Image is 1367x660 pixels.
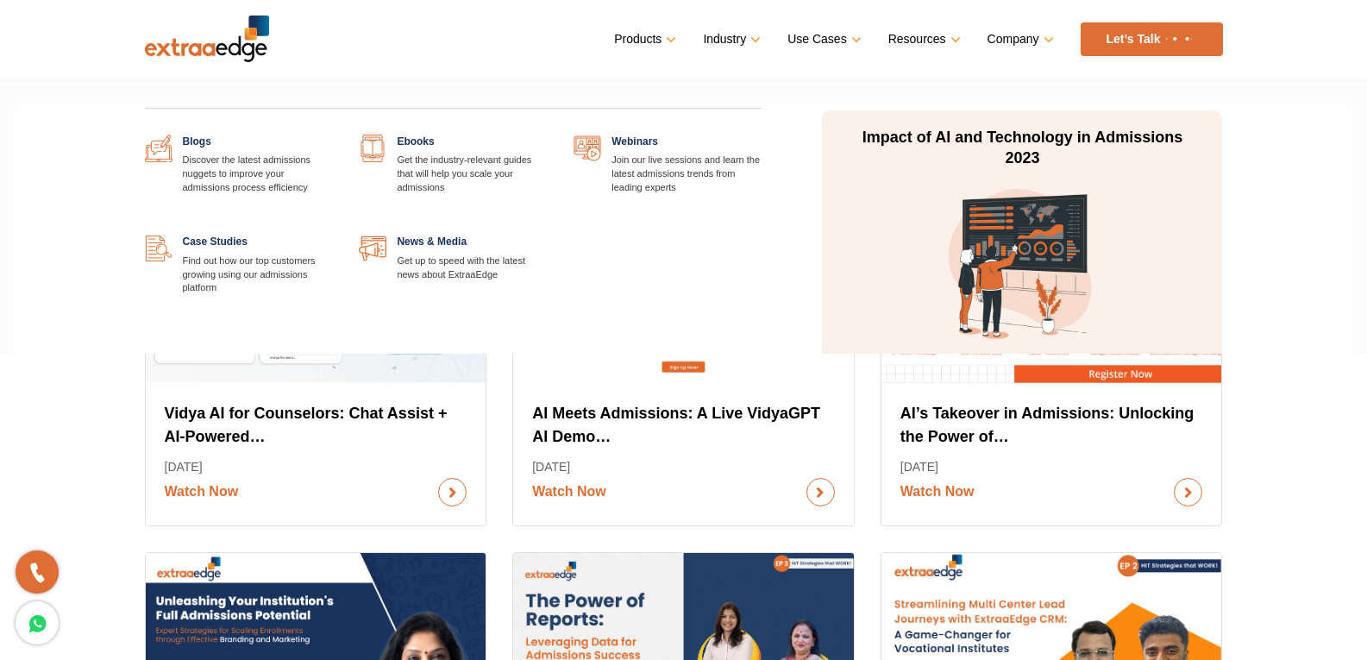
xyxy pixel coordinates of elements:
p: Impact of AI and Technology in Admissions 2023 [860,128,1184,169]
a: Industry [703,27,757,52]
a: Let’s Talk [1081,22,1223,56]
a: Watch Now [532,478,835,506]
a: Resources [888,27,957,52]
a: Watch Now [900,478,1203,506]
a: Company [988,27,1050,52]
a: Use Cases [787,27,857,52]
a: Products [614,27,673,52]
a: Watch Now [165,478,467,506]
